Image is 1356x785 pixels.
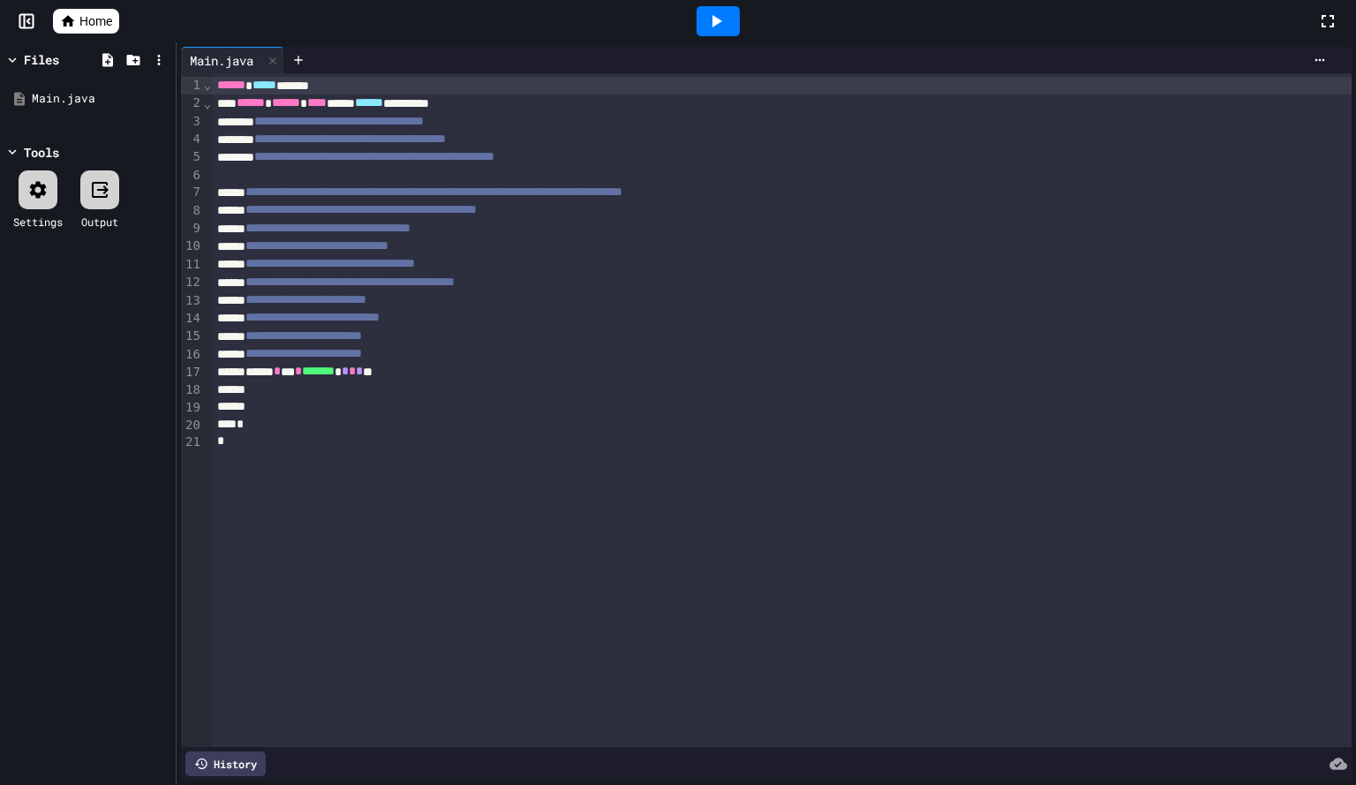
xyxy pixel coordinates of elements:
div: 16 [181,346,203,364]
div: Output [81,214,118,230]
div: 8 [181,202,203,220]
div: 15 [181,328,203,345]
div: Main.java [181,47,284,73]
div: 13 [181,292,203,310]
a: Home [53,9,119,34]
div: History [185,751,266,776]
div: Files [24,50,59,69]
div: 9 [181,220,203,238]
span: Home [79,12,112,30]
div: 5 [181,148,203,166]
div: 10 [181,238,203,255]
div: 19 [181,399,203,417]
div: 4 [181,131,203,148]
div: Tools [24,143,59,162]
div: 7 [181,184,203,201]
div: 6 [181,167,203,185]
div: 1 [181,77,203,94]
div: 3 [181,113,203,131]
span: Fold line [203,96,212,110]
div: 2 [181,94,203,112]
div: 20 [181,417,203,434]
div: Main.java [181,51,262,70]
div: 21 [181,434,203,451]
span: Fold line [203,78,212,92]
div: 12 [181,274,203,291]
div: 17 [181,364,203,381]
div: 14 [181,310,203,328]
div: Main.java [32,90,169,108]
div: Settings [13,214,63,230]
div: 11 [181,256,203,274]
div: 18 [181,381,203,399]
